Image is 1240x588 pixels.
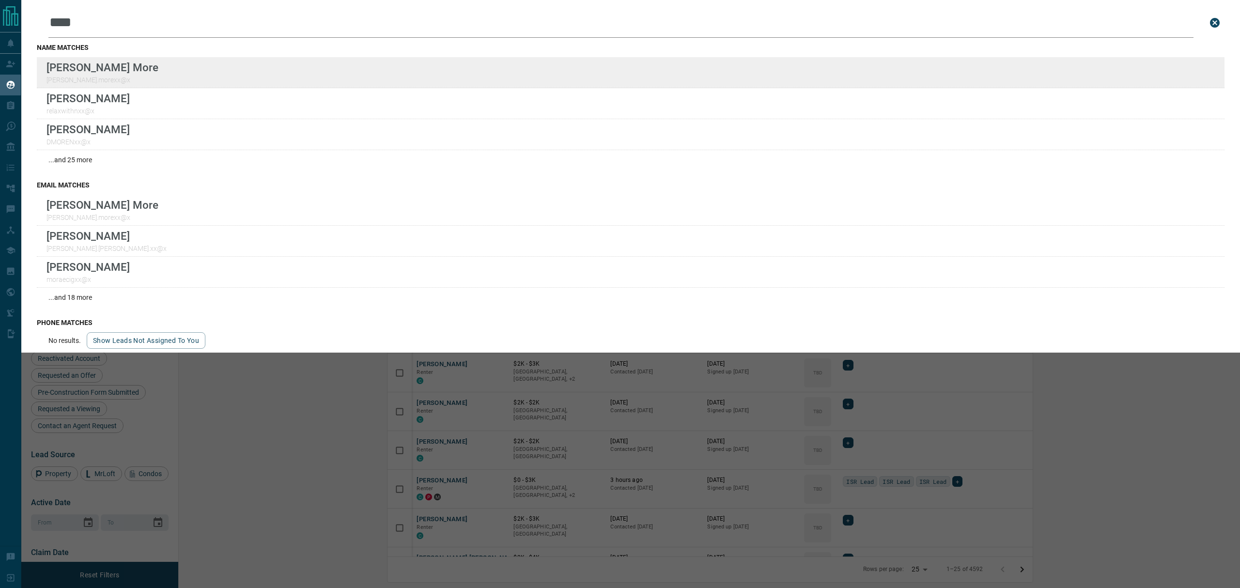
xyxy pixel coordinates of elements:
p: [PERSON_NAME] More [46,61,158,74]
h3: name matches [37,44,1224,51]
p: [PERSON_NAME] [46,261,130,273]
p: [PERSON_NAME] [46,92,130,105]
p: No results. [48,337,81,344]
button: show leads not assigned to you [87,332,205,349]
p: [PERSON_NAME] More [46,199,158,211]
h3: email matches [37,181,1224,189]
p: [PERSON_NAME].morexx@x [46,214,158,221]
p: [PERSON_NAME].morexx@x [46,76,158,84]
p: moraecigxx@x [46,276,130,283]
div: ...and 18 more [37,288,1224,307]
div: ...and 25 more [37,150,1224,170]
p: [PERSON_NAME] [46,230,167,242]
button: close search bar [1205,13,1224,32]
p: DMORENxx@x [46,138,130,146]
p: relaxwithnxx@x [46,107,130,115]
h3: phone matches [37,319,1224,326]
p: [PERSON_NAME].[PERSON_NAME].xx@x [46,245,167,252]
p: [PERSON_NAME] [46,123,130,136]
